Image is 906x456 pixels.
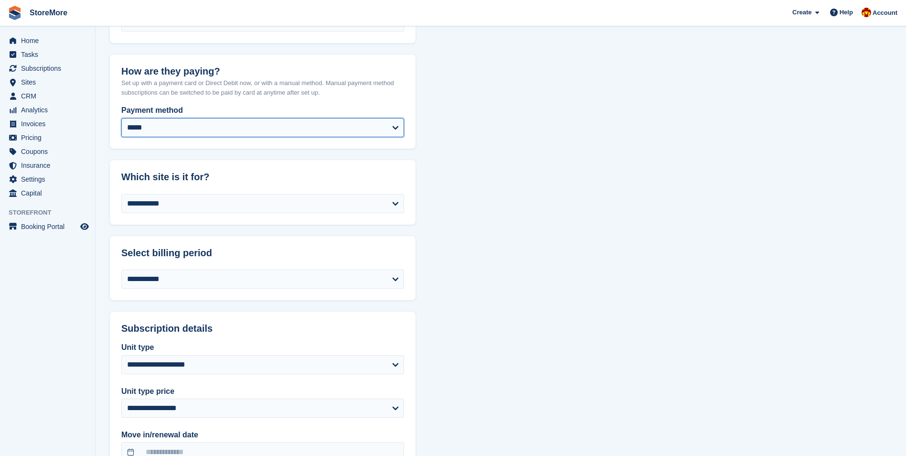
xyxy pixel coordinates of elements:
[121,386,404,397] label: Unit type price
[21,173,78,186] span: Settings
[21,145,78,158] span: Coupons
[21,220,78,233] span: Booking Portal
[121,323,404,334] h2: Subscription details
[121,66,404,77] h2: How are they paying?
[5,145,90,158] a: menu
[9,208,95,217] span: Storefront
[121,105,404,116] label: Payment method
[873,8,897,18] span: Account
[79,221,90,232] a: Preview store
[5,117,90,130] a: menu
[21,186,78,200] span: Capital
[21,131,78,144] span: Pricing
[21,89,78,103] span: CRM
[5,173,90,186] a: menu
[5,89,90,103] a: menu
[5,103,90,117] a: menu
[5,159,90,172] a: menu
[121,248,404,259] h2: Select billing period
[862,8,871,17] img: Store More Team
[21,34,78,47] span: Home
[21,103,78,117] span: Analytics
[21,62,78,75] span: Subscriptions
[21,159,78,172] span: Insurance
[26,5,71,21] a: StoreMore
[5,48,90,61] a: menu
[121,429,404,441] label: Move in/renewal date
[5,76,90,89] a: menu
[5,62,90,75] a: menu
[121,78,404,97] p: Set up with a payment card or Direct Debit now, or with a manual method. Manual payment method su...
[792,8,811,17] span: Create
[121,172,404,183] h2: Which site is it for?
[5,186,90,200] a: menu
[5,220,90,233] a: menu
[21,76,78,89] span: Sites
[5,131,90,144] a: menu
[21,117,78,130] span: Invoices
[840,8,853,17] span: Help
[5,34,90,47] a: menu
[121,342,404,353] label: Unit type
[21,48,78,61] span: Tasks
[8,6,22,20] img: stora-icon-8386f47178a22dfd0bd8f6a31ec36ba5ce8667c1dd55bd0f319d3a0aa187defe.svg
